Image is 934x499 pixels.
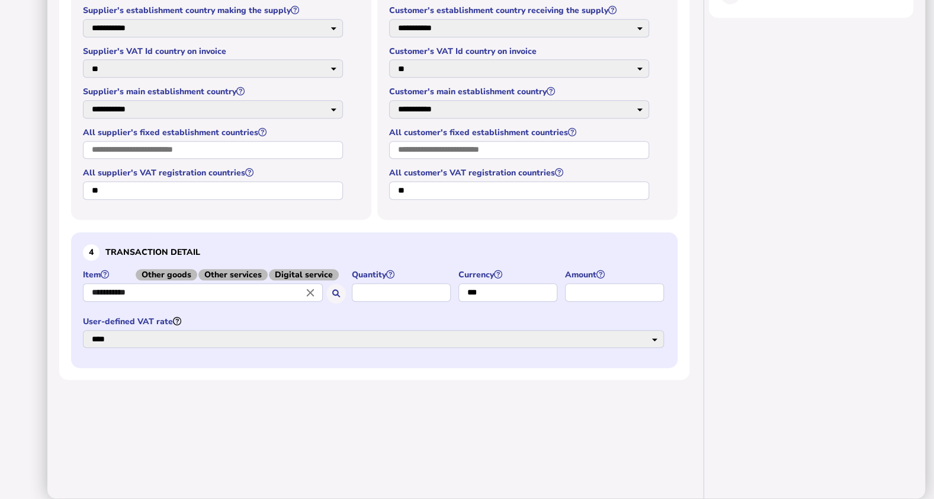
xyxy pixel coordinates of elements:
label: All customer's VAT registration countries [389,167,651,178]
label: All supplier's fixed establishment countries [83,127,345,138]
label: Item [83,269,346,280]
button: Search for an item by HS code or use natural language description [326,284,346,303]
i: Close [304,286,317,299]
label: Currency [458,269,559,280]
label: Customer's main establishment country [389,86,651,97]
label: Amount [565,269,666,280]
span: Other services [198,269,268,280]
h3: Transaction detail [83,244,666,261]
label: All supplier's VAT registration countries [83,167,345,178]
label: Supplier's establishment country making the supply [83,5,345,16]
label: Customer's VAT Id country on invoice [389,46,651,57]
label: Supplier's main establishment country [83,86,345,97]
span: Other goods [136,269,197,280]
div: 4 [83,244,100,261]
label: Customer's establishment country receiving the supply [389,5,651,16]
section: Define the item, and answer additional questions [71,232,678,368]
span: Digital service [269,269,339,280]
label: User-defined VAT rate [83,316,666,327]
label: All customer's fixed establishment countries [389,127,651,138]
label: Supplier's VAT Id country on invoice [83,46,345,57]
label: Quantity [352,269,452,280]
